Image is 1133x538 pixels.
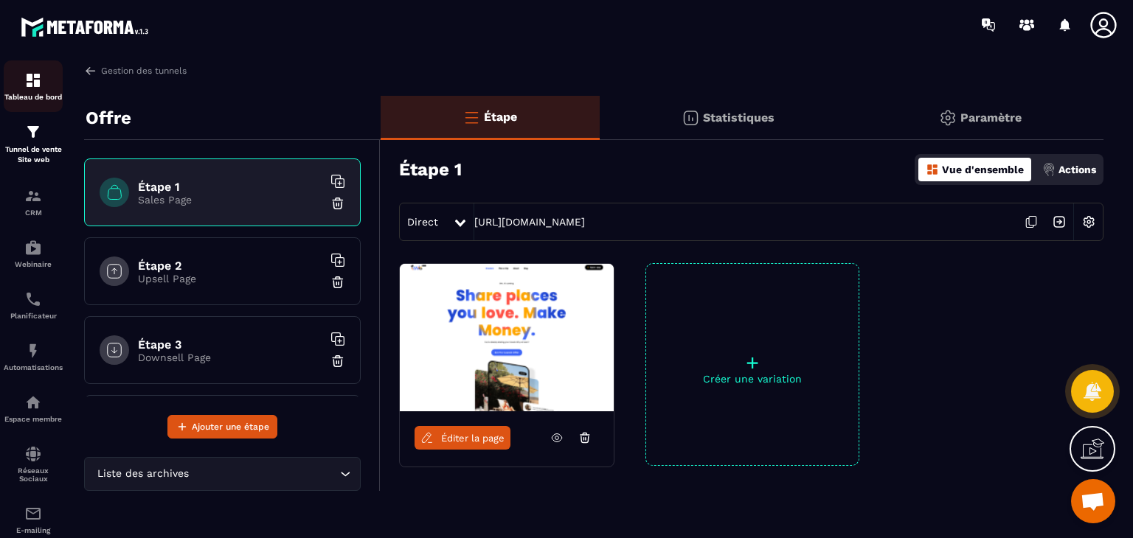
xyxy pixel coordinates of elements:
[330,275,345,290] img: trash
[24,342,42,360] img: automations
[4,434,63,494] a: social-networksocial-networkRéseaux Sociaux
[94,466,192,482] span: Liste des archives
[646,352,859,373] p: +
[4,382,63,434] a: automationsautomationsEspace membre
[24,123,42,141] img: formation
[1045,208,1073,236] img: arrow-next.bcc2205e.svg
[4,209,63,217] p: CRM
[4,467,63,483] p: Réseaux Sociaux
[4,415,63,423] p: Espace membre
[4,331,63,382] a: automationsautomationsAutomatisations
[4,144,63,165] p: Tunnel de vente Site web
[1075,208,1103,236] img: setting-w.858f3a88.svg
[84,64,187,77] a: Gestion des tunnels
[399,159,462,180] h3: Étape 1
[21,13,153,41] img: logo
[330,196,345,211] img: trash
[484,110,517,124] p: Étape
[4,363,63,371] p: Automatisations
[4,312,63,320] p: Planificateur
[24,290,42,308] img: scheduler
[462,108,480,126] img: bars-o.4a397970.svg
[138,352,322,363] p: Downsell Page
[4,526,63,534] p: E-mailing
[4,260,63,268] p: Webinaire
[138,259,322,273] h6: Étape 2
[192,466,336,482] input: Search for option
[942,164,1024,175] p: Vue d'ensemble
[4,93,63,101] p: Tableau de bord
[330,354,345,368] img: trash
[167,415,277,439] button: Ajouter une étape
[400,264,614,411] img: image
[939,109,957,127] img: setting-gr.5f69749f.svg
[960,111,1022,125] p: Paramètre
[84,64,97,77] img: arrow
[441,433,505,444] span: Éditer la page
[192,419,269,434] span: Ajouter une étape
[4,176,63,228] a: formationformationCRM
[24,187,42,205] img: formation
[1058,164,1096,175] p: Actions
[682,109,699,127] img: stats.20deebd0.svg
[24,445,42,463] img: social-network
[415,426,510,450] a: Éditer la page
[138,338,322,352] h6: Étape 3
[138,180,322,194] h6: Étape 1
[86,103,131,133] p: Offre
[4,60,63,112] a: formationformationTableau de bord
[138,273,322,284] p: Upsell Page
[4,228,63,279] a: automationsautomationsWebinaire
[474,216,585,228] a: [URL][DOMAIN_NAME]
[4,112,63,176] a: formationformationTunnel de vente Site web
[4,279,63,331] a: schedulerschedulerPlanificateur
[24,394,42,411] img: automations
[407,216,438,228] span: Direct
[84,457,361,491] div: Search for option
[703,111,775,125] p: Statistiques
[926,163,939,176] img: dashboard-orange.40269519.svg
[646,373,859,385] p: Créer une variation
[1071,479,1115,523] div: Ouvrir le chat
[138,194,322,206] p: Sales Page
[24,505,42,523] img: email
[24,71,42,89] img: formation
[1042,163,1056,176] img: actions.d6e523a2.png
[24,239,42,256] img: automations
